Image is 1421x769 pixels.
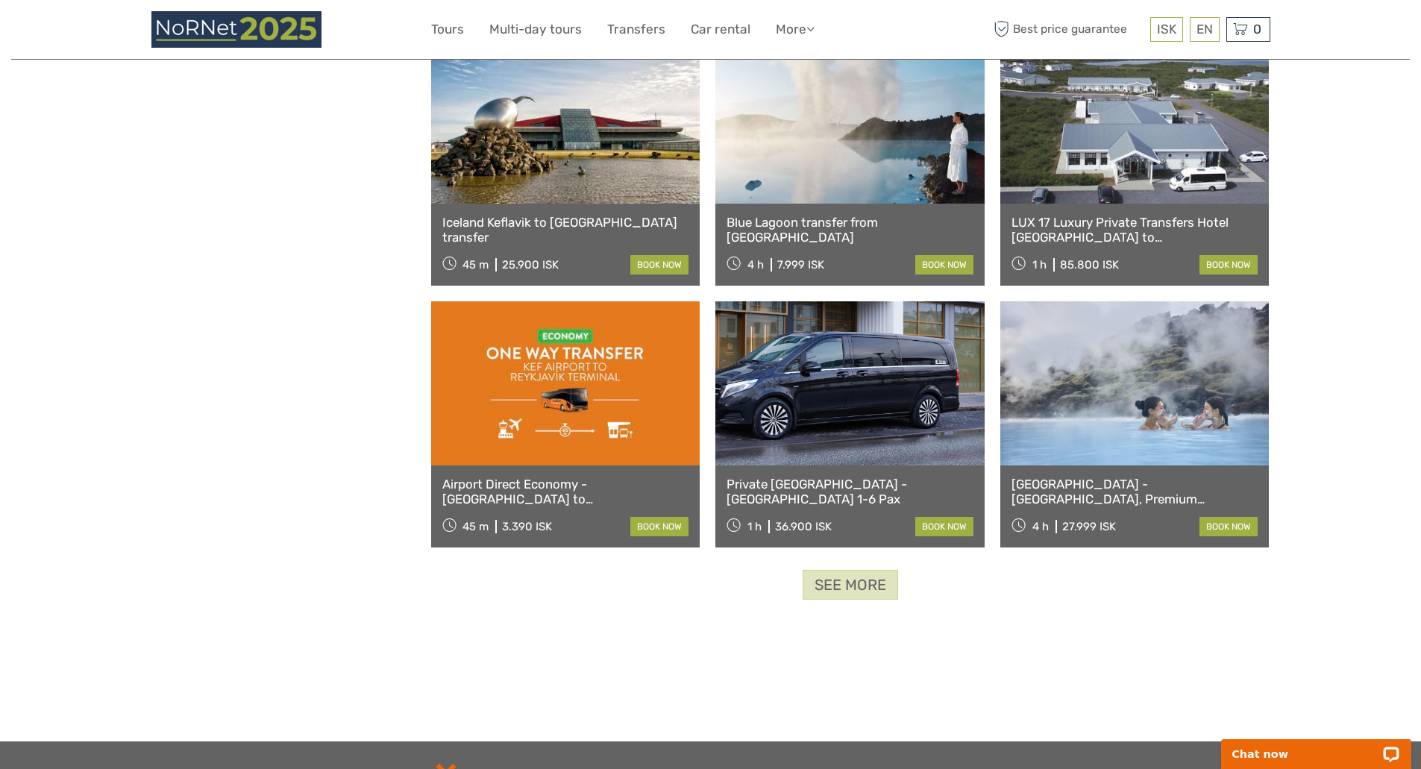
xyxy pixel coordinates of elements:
[1060,258,1119,271] div: 85.800 ISK
[747,258,764,271] span: 4 h
[462,520,489,533] span: 45 m
[776,19,815,40] a: More
[1062,520,1116,533] div: 27.999 ISK
[915,255,973,274] a: book now
[1199,517,1258,536] a: book now
[462,258,489,271] span: 45 m
[775,520,832,533] div: 36.900 ISK
[727,215,973,245] a: Blue Lagoon transfer from [GEOGRAPHIC_DATA]
[915,517,973,536] a: book now
[747,520,762,533] span: 1 h
[502,258,559,271] div: 25.900 ISK
[777,258,824,271] div: 7.999 ISK
[1251,22,1264,37] span: 0
[1032,520,1049,533] span: 4 h
[442,477,689,507] a: Airport Direct Economy - [GEOGRAPHIC_DATA] to [GEOGRAPHIC_DATA]
[442,215,689,245] a: Iceland Keflavik to [GEOGRAPHIC_DATA] transfer
[630,255,688,274] a: book now
[727,477,973,507] a: Private [GEOGRAPHIC_DATA] - [GEOGRAPHIC_DATA] 1-6 Pax
[1011,477,1258,507] a: [GEOGRAPHIC_DATA] - [GEOGRAPHIC_DATA], Premium Admission & Transfer
[1011,215,1258,245] a: LUX 17 Luxury Private Transfers Hotel [GEOGRAPHIC_DATA] to [GEOGRAPHIC_DATA]
[991,17,1146,42] span: Best price guarantee
[489,19,582,40] a: Multi-day tours
[607,19,665,40] a: Transfers
[151,11,321,48] img: 3258-41b625c3-b3ba-4726-b4dc-f26af99be3a7_logo_small.png
[691,19,750,40] a: Car rental
[630,517,688,536] a: book now
[803,570,898,600] a: See more
[1199,255,1258,274] a: book now
[1157,22,1176,37] span: ISK
[1211,722,1421,769] iframe: LiveChat chat widget
[502,520,552,533] div: 3.390 ISK
[1032,258,1047,271] span: 1 h
[431,19,464,40] a: Tours
[1190,17,1220,42] div: EN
